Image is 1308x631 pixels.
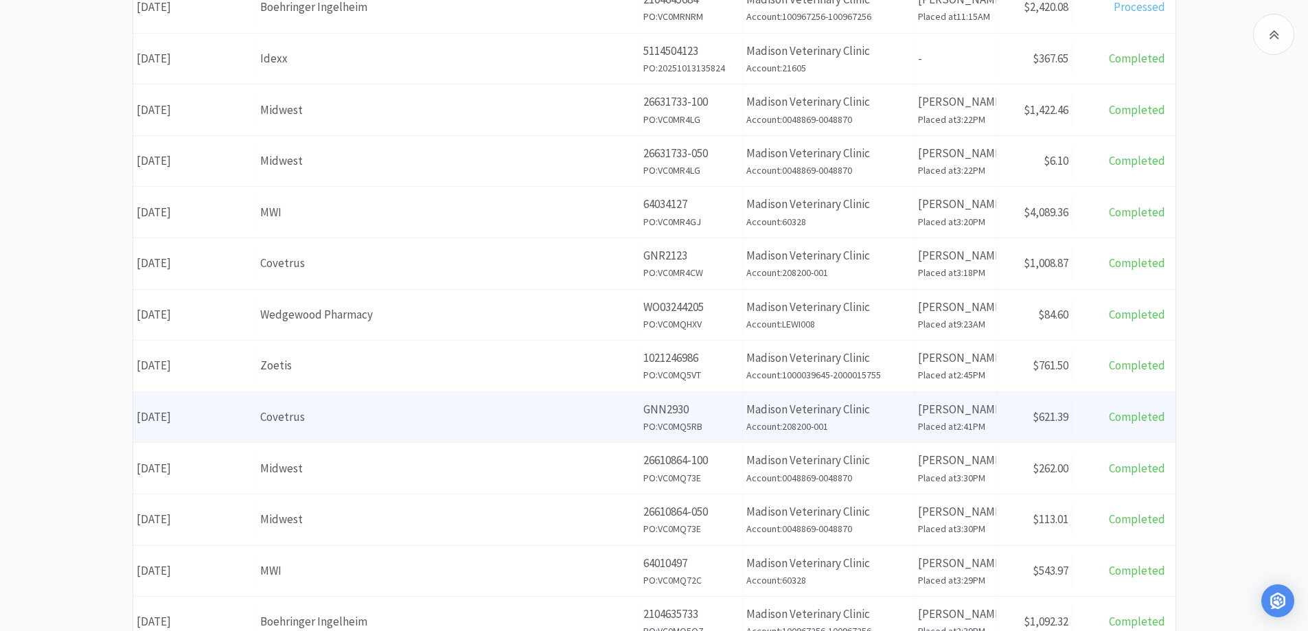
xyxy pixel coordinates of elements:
[918,195,993,214] p: [PERSON_NAME]
[1109,255,1165,271] span: Completed
[746,144,910,163] p: Madison Veterinary Clinic
[643,470,739,485] h6: PO: VC0MQ73E
[260,612,636,631] div: Boehringer Ingelheim
[1109,512,1165,527] span: Completed
[260,356,636,375] div: Zoetis
[1033,512,1068,527] span: $113.01
[260,101,636,119] div: Midwest
[918,419,993,434] h6: Placed at 2:41PM
[1109,153,1165,168] span: Completed
[918,246,993,265] p: [PERSON_NAME]
[918,93,993,111] p: [PERSON_NAME]
[1109,307,1165,322] span: Completed
[1038,307,1068,322] span: $84.60
[918,214,993,229] h6: Placed at 3:20PM
[133,144,257,179] div: [DATE]
[1109,102,1165,117] span: Completed
[1109,51,1165,66] span: Completed
[260,510,636,529] div: Midwest
[918,521,993,536] h6: Placed at 3:30PM
[746,112,910,127] h6: Account: 0048869-0048870
[643,419,739,434] h6: PO: VC0MQ5RB
[133,195,257,230] div: [DATE]
[1033,358,1068,373] span: $761.50
[746,42,910,60] p: Madison Veterinary Clinic
[1024,102,1068,117] span: $1,422.46
[643,605,739,623] p: 2104635733
[260,408,636,426] div: Covetrus
[643,400,739,419] p: GNN2930
[746,317,910,332] h6: Account: LEWI008
[1261,584,1294,617] div: Open Intercom Messenger
[918,400,993,419] p: [PERSON_NAME]
[133,41,257,76] div: [DATE]
[133,297,257,332] div: [DATE]
[1033,461,1068,476] span: $262.00
[746,573,910,588] h6: Account: 60328
[133,451,257,486] div: [DATE]
[918,554,993,573] p: [PERSON_NAME]
[1024,205,1068,220] span: $4,089.36
[1109,461,1165,476] span: Completed
[643,163,739,178] h6: PO: VC0MR4LG
[643,214,739,229] h6: PO: VC0MR4GJ
[643,60,739,76] h6: PO: 20251013135824
[133,502,257,537] div: [DATE]
[746,521,910,536] h6: Account: 0048869-0048870
[1109,409,1165,424] span: Completed
[746,298,910,317] p: Madison Veterinary Clinic
[746,503,910,521] p: Madison Veterinary Clinic
[746,400,910,419] p: Madison Veterinary Clinic
[643,573,739,588] h6: PO: VC0MQ72C
[133,93,257,128] div: [DATE]
[918,317,993,332] h6: Placed at 9:23AM
[260,152,636,170] div: Midwest
[918,265,993,280] h6: Placed at 3:18PM
[918,163,993,178] h6: Placed at 3:22PM
[133,246,257,281] div: [DATE]
[746,451,910,470] p: Madison Veterinary Clinic
[746,265,910,280] h6: Account: 208200-001
[918,9,993,24] h6: Placed at 11:15AM
[918,367,993,382] h6: Placed at 2:45PM
[260,49,636,68] div: Idexx
[133,553,257,588] div: [DATE]
[746,93,910,111] p: Madison Veterinary Clinic
[643,349,739,367] p: 1021246986
[1033,409,1068,424] span: $621.39
[918,144,993,163] p: [PERSON_NAME]
[918,470,993,485] h6: Placed at 3:30PM
[746,246,910,265] p: Madison Veterinary Clinic
[918,49,993,68] p: -
[1024,255,1068,271] span: $1,008.87
[1044,153,1068,168] span: $6.10
[746,195,910,214] p: Madison Veterinary Clinic
[643,246,739,265] p: GNR2123
[1033,563,1068,578] span: $543.97
[918,112,993,127] h6: Placed at 3:22PM
[643,317,739,332] h6: PO: VC0MQHXV
[918,573,993,588] h6: Placed at 3:29PM
[260,254,636,273] div: Covetrus
[746,419,910,434] h6: Account: 208200-001
[133,400,257,435] div: [DATE]
[260,562,636,580] div: MWI
[746,554,910,573] p: Madison Veterinary Clinic
[643,195,739,214] p: 64034127
[746,470,910,485] h6: Account: 0048869-0048870
[746,60,910,76] h6: Account: 21605
[643,93,739,111] p: 26631733-100
[746,349,910,367] p: Madison Veterinary Clinic
[746,163,910,178] h6: Account: 0048869-0048870
[260,306,636,324] div: Wedgewood Pharmacy
[1109,563,1165,578] span: Completed
[746,605,910,623] p: Madison Veterinary Clinic
[643,42,739,60] p: 5114504123
[746,9,910,24] h6: Account: 100967256-100967256
[918,451,993,470] p: [PERSON_NAME]
[1109,614,1165,629] span: Completed
[643,144,739,163] p: 26631733-050
[260,459,636,478] div: Midwest
[643,298,739,317] p: WO03244205
[133,348,257,383] div: [DATE]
